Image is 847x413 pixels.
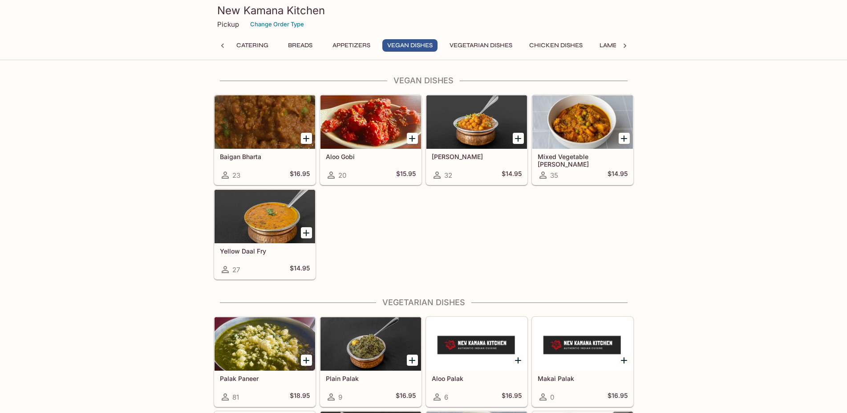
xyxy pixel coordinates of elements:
div: Aloo Gobi [320,95,421,149]
div: Baigan Bharta [215,95,315,149]
h5: $16.95 [502,392,522,402]
h5: Palak Paneer [220,375,310,382]
span: 0 [550,393,554,401]
a: [PERSON_NAME]32$14.95 [426,95,527,185]
h5: $16.95 [608,392,628,402]
h5: $14.95 [502,170,522,180]
button: Add Makai Palak [619,355,630,366]
div: Yellow Daal Fry [215,190,315,243]
div: Plain Palak [320,317,421,371]
button: Vegan Dishes [382,39,438,52]
a: Yellow Daal Fry27$14.95 [214,189,316,279]
button: Chicken Dishes [524,39,588,52]
h4: Vegetarian Dishes [214,298,634,307]
button: Add Yellow Daal Fry [301,227,312,238]
span: 27 [232,266,240,274]
a: Plain Palak9$16.95 [320,317,421,407]
div: Chana Masala [426,95,527,149]
span: 32 [444,171,452,180]
button: Add Aloo Palak [513,355,524,366]
h5: $14.95 [608,170,628,180]
a: Aloo Palak6$16.95 [426,317,527,407]
div: Makai Palak [532,317,633,371]
button: Vegetarian Dishes [445,39,517,52]
h3: New Kamana Kitchen [217,4,630,17]
span: 81 [232,393,239,401]
h5: Mixed Vegetable [PERSON_NAME] [538,153,628,168]
button: Add Chana Masala [513,133,524,144]
h5: $18.95 [290,392,310,402]
span: 20 [338,171,346,180]
a: Palak Paneer81$18.95 [214,317,316,407]
a: Aloo Gobi20$15.95 [320,95,421,185]
h5: $16.95 [396,392,416,402]
button: Add Aloo Gobi [407,133,418,144]
a: Baigan Bharta23$16.95 [214,95,316,185]
span: 6 [444,393,448,401]
button: Catering [231,39,273,52]
h5: $16.95 [290,170,310,180]
button: Lamb Dishes [595,39,645,52]
a: Makai Palak0$16.95 [532,317,633,407]
button: Add Mixed Vegetable Curry [619,133,630,144]
h5: $14.95 [290,264,310,275]
span: 35 [550,171,558,180]
button: Breads [280,39,320,52]
h5: Aloo Gobi [326,153,416,160]
button: Change Order Type [246,17,308,31]
button: Add Baigan Bharta [301,133,312,144]
div: Palak Paneer [215,317,315,371]
h5: Yellow Daal Fry [220,247,310,255]
h4: Vegan Dishes [214,76,634,86]
div: Aloo Palak [426,317,527,371]
h5: [PERSON_NAME] [432,153,522,160]
a: Mixed Vegetable [PERSON_NAME]35$14.95 [532,95,633,185]
p: Pickup [217,20,239,29]
h5: $15.95 [396,170,416,180]
h5: Plain Palak [326,375,416,382]
button: Appetizers [328,39,375,52]
h5: Makai Palak [538,375,628,382]
h5: Baigan Bharta [220,153,310,160]
button: Add Plain Palak [407,355,418,366]
div: Mixed Vegetable Curry [532,95,633,149]
h5: Aloo Palak [432,375,522,382]
span: 9 [338,393,342,401]
button: Add Palak Paneer [301,355,312,366]
span: 23 [232,171,240,180]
